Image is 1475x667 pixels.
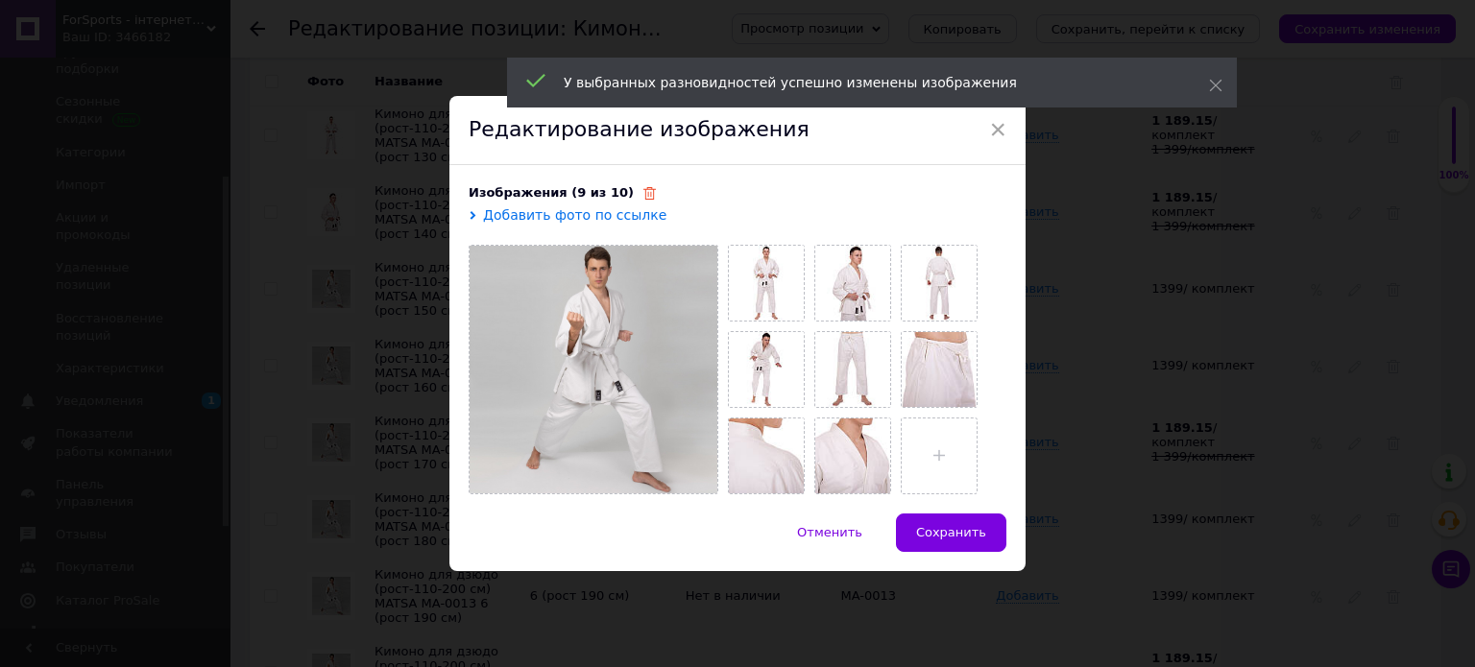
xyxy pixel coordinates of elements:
[483,207,666,223] span: Добавить фото по ссылке
[469,184,1006,202] div: Изображения (9 из 10)
[797,525,862,539] span: Отменить
[916,525,986,539] span: Сохранить
[989,113,1006,146] span: ×
[449,96,1026,165] div: Редактирование изображения
[896,513,1006,552] button: Сохранить
[777,513,883,552] button: Отменить
[564,73,1161,92] div: У выбранных разновидностей успешно изменены изображения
